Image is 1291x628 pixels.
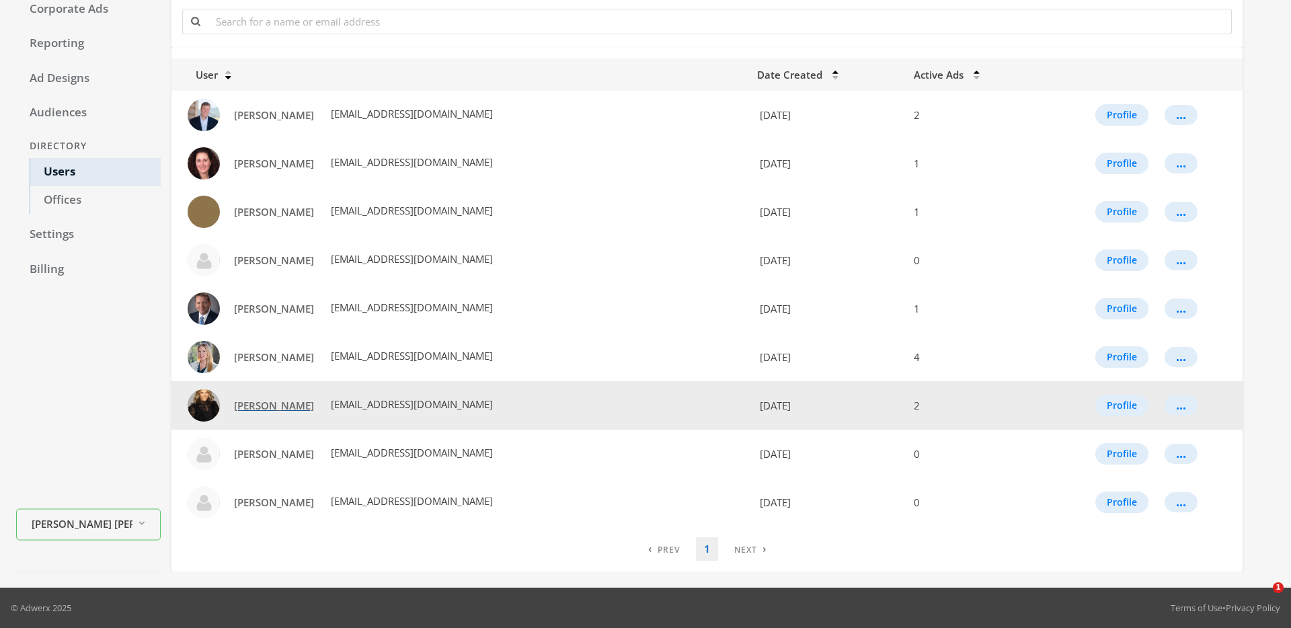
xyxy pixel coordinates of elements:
[696,537,718,561] a: 1
[749,236,906,284] td: [DATE]
[1171,602,1222,614] a: Terms of Use
[1165,202,1198,222] button: ...
[16,134,161,159] div: Directory
[234,205,314,219] span: [PERSON_NAME]
[906,284,1035,333] td: 1
[906,430,1035,478] td: 0
[749,478,906,526] td: [DATE]
[191,16,200,26] i: Search for a name or email address
[1095,443,1148,465] button: Profile
[1165,250,1198,270] button: ...
[234,350,314,364] span: [PERSON_NAME]
[749,188,906,236] td: [DATE]
[234,157,314,170] span: [PERSON_NAME]
[1165,395,1198,416] button: ...
[1176,114,1186,116] div: ...
[328,252,493,266] span: [EMAIL_ADDRESS][DOMAIN_NAME]
[234,447,314,461] span: [PERSON_NAME]
[328,446,493,459] span: [EMAIL_ADDRESS][DOMAIN_NAME]
[1226,602,1280,614] a: Privacy Policy
[16,99,161,127] a: Audiences
[749,284,906,333] td: [DATE]
[1095,249,1148,271] button: Profile
[906,381,1035,430] td: 2
[749,430,906,478] td: [DATE]
[1095,298,1148,319] button: Profile
[188,389,220,422] img: Laura Behnke profile
[1176,453,1186,455] div: ...
[328,301,493,314] span: [EMAIL_ADDRESS][DOMAIN_NAME]
[16,65,161,93] a: Ad Designs
[30,158,161,186] a: Users
[328,397,493,411] span: [EMAIL_ADDRESS][DOMAIN_NAME]
[234,302,314,315] span: [PERSON_NAME]
[1165,444,1198,464] button: ...
[328,204,493,217] span: [EMAIL_ADDRESS][DOMAIN_NAME]
[1095,201,1148,223] button: Profile
[180,68,218,81] span: User
[225,200,323,225] a: [PERSON_NAME]
[328,155,493,169] span: [EMAIL_ADDRESS][DOMAIN_NAME]
[328,107,493,120] span: [EMAIL_ADDRESS][DOMAIN_NAME]
[234,108,314,122] span: [PERSON_NAME]
[225,442,323,467] a: [PERSON_NAME]
[1176,405,1186,406] div: ...
[1176,260,1186,261] div: ...
[906,139,1035,188] td: 1
[234,496,314,509] span: [PERSON_NAME]
[188,147,220,180] img: Beth McMahon profile
[906,91,1035,139] td: 2
[225,345,323,370] a: [PERSON_NAME]
[328,494,493,508] span: [EMAIL_ADDRESS][DOMAIN_NAME]
[30,186,161,214] a: Offices
[188,486,220,518] img: Reagen Bebout profile
[1095,492,1148,513] button: Profile
[16,509,161,541] button: [PERSON_NAME] [PERSON_NAME] Realty Group
[1095,395,1148,416] button: Profile
[1176,163,1186,164] div: ...
[640,537,775,561] nav: pagination
[16,221,161,249] a: Settings
[225,297,323,321] a: [PERSON_NAME]
[906,188,1035,236] td: 1
[1176,356,1186,358] div: ...
[225,248,323,273] a: [PERSON_NAME]
[1165,105,1198,125] button: ...
[906,478,1035,526] td: 0
[225,490,323,515] a: [PERSON_NAME]
[1165,153,1198,173] button: ...
[1273,582,1284,593] span: 1
[1095,346,1148,368] button: Profile
[1176,308,1186,309] div: ...
[1176,502,1186,503] div: ...
[1245,582,1278,615] iframe: Intercom live chat
[1165,299,1198,319] button: ...
[11,601,71,615] p: © Adwerx 2025
[328,349,493,362] span: [EMAIL_ADDRESS][DOMAIN_NAME]
[757,68,822,81] span: Date Created
[749,333,906,381] td: [DATE]
[188,244,220,276] img: Clare Jackson profile
[234,399,314,412] span: [PERSON_NAME]
[1165,347,1198,367] button: ...
[1176,211,1186,212] div: ...
[208,9,1232,34] input: Search for a name or email address
[188,99,220,131] img: Adam Opalek profile
[188,196,220,228] img: Bill Redeker profile
[906,333,1035,381] td: 4
[225,151,323,176] a: [PERSON_NAME]
[1095,153,1148,174] button: Profile
[16,256,161,284] a: Billing
[1165,492,1198,512] button: ...
[914,68,964,81] span: Active Ads
[188,292,220,325] img: Jeff Spencer profile
[234,253,314,267] span: [PERSON_NAME]
[749,381,906,430] td: [DATE]
[225,103,323,128] a: [PERSON_NAME]
[749,91,906,139] td: [DATE]
[225,393,323,418] a: [PERSON_NAME]
[16,30,161,58] a: Reporting
[906,236,1035,284] td: 0
[749,139,906,188] td: [DATE]
[1171,601,1280,615] div: •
